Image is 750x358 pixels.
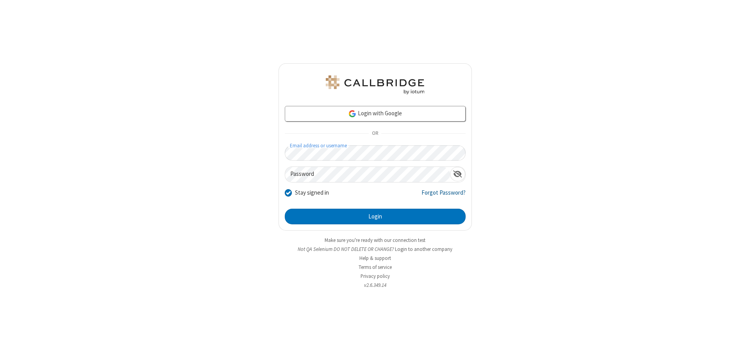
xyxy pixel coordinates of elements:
a: Privacy policy [361,273,390,279]
div: Show password [450,167,465,181]
img: QA Selenium DO NOT DELETE OR CHANGE [324,75,426,94]
img: google-icon.png [348,109,357,118]
button: Login [285,209,466,224]
a: Forgot Password? [421,188,466,203]
a: Make sure you're ready with our connection test [325,237,425,243]
a: Help & support [359,255,391,261]
input: Email address or username [285,145,466,161]
li: v2.6.349.14 [279,281,472,289]
button: Login to another company [395,245,452,253]
li: Not QA Selenium DO NOT DELETE OR CHANGE? [279,245,472,253]
span: OR [369,128,381,139]
a: Terms of service [359,264,392,270]
input: Password [285,167,450,182]
label: Stay signed in [295,188,329,197]
a: Login with Google [285,106,466,122]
